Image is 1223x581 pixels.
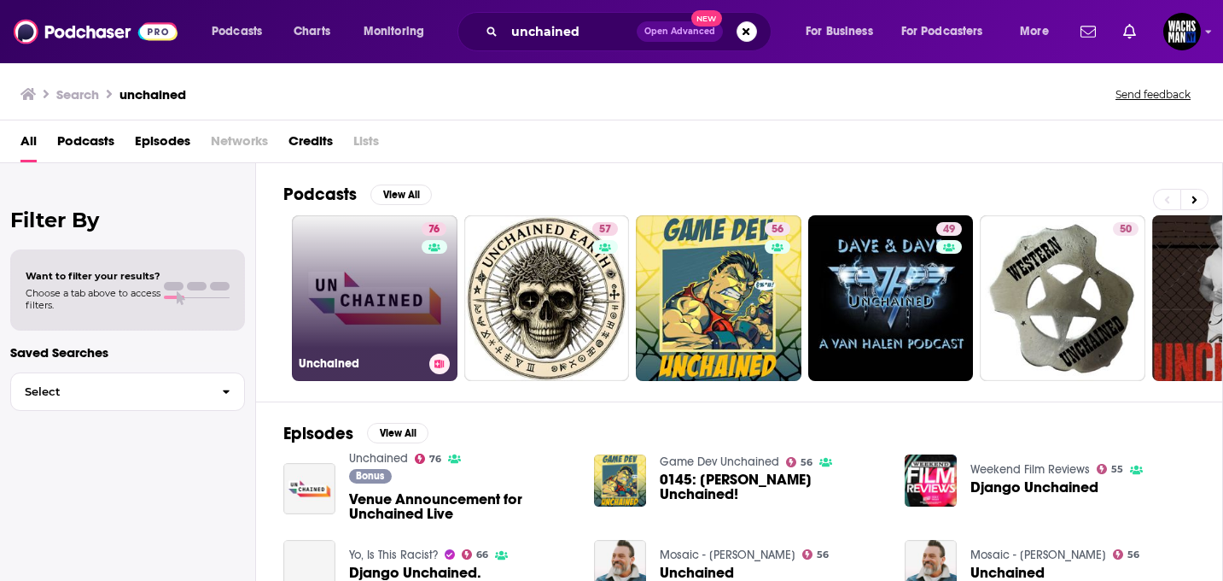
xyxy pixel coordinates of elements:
span: 56 [772,221,783,238]
button: Show profile menu [1163,13,1201,50]
span: Choose a tab above to access filters. [26,287,160,311]
img: Podchaser - Follow, Share and Rate Podcasts [14,15,178,48]
span: 56 [1127,551,1139,559]
a: Yo, Is This Racist? [349,548,438,562]
button: Send feedback [1110,87,1196,102]
a: 57 [592,222,618,236]
button: open menu [352,18,446,45]
span: New [691,10,722,26]
h3: Search [56,86,99,103]
a: EpisodesView All [283,423,428,444]
a: Django Unchained. [349,566,481,580]
a: Unchained [349,451,408,466]
input: Search podcasts, credits, & more... [504,18,637,45]
a: 50 [980,215,1145,381]
button: open menu [1008,18,1070,45]
a: 56 [786,457,813,467]
a: 50 [1113,222,1139,236]
h2: Episodes [283,423,353,444]
span: 49 [943,221,955,238]
a: 56 [802,549,830,560]
a: Credits [288,127,333,162]
a: Mosaic - Erwin McManus [660,548,795,562]
span: 76 [428,221,440,238]
a: 0145: Jonathon Holmes Unchained! [660,472,884,502]
span: 0145: [PERSON_NAME] Unchained! [660,472,884,502]
img: Venue Announcement for Unchained Live [283,463,335,515]
a: Game Dev Unchained [660,455,779,469]
a: 56 [636,215,801,381]
span: Want to filter your results? [26,270,160,282]
img: 0145: Jonathon Holmes Unchained! [594,455,646,507]
button: View All [367,423,428,443]
span: For Business [806,20,873,44]
span: 56 [801,459,812,467]
img: User Profile [1163,13,1201,50]
a: 49 [936,222,962,236]
span: Networks [211,127,268,162]
h3: Unchained [299,356,422,371]
div: Search podcasts, credits, & more... [474,12,788,51]
h2: Filter By [10,208,245,232]
a: PodcastsView All [283,184,432,205]
span: More [1020,20,1049,44]
a: Charts [282,18,341,45]
a: 76 [415,454,442,464]
a: 76 [422,222,446,236]
img: Django Unchained [905,455,957,507]
span: 56 [817,551,829,559]
a: 57 [464,215,630,381]
button: Select [10,373,245,411]
button: open menu [794,18,894,45]
p: Saved Searches [10,344,245,361]
a: Unchained [660,566,734,580]
span: 55 [1111,466,1123,473]
a: 66 [462,549,489,560]
span: Bonus [356,471,384,481]
span: 50 [1120,221,1132,238]
a: 49 [808,215,974,381]
h2: Podcasts [283,184,357,205]
a: All [20,127,37,162]
button: View All [370,185,432,205]
a: 56 [765,222,790,236]
h3: unchained [119,86,186,103]
button: Open AdvancedNew [637,21,723,42]
a: Unchained [970,566,1045,580]
span: Charts [294,20,330,44]
a: Show notifications dropdown [1074,17,1103,46]
span: Select [11,386,208,397]
a: 55 [1097,464,1124,474]
button: open menu [890,18,1008,45]
span: Open Advanced [644,27,715,36]
a: Show notifications dropdown [1116,17,1143,46]
span: 57 [599,221,611,238]
span: Logged in as WachsmanNY [1163,13,1201,50]
span: Lists [353,127,379,162]
a: Episodes [135,127,190,162]
a: Venue Announcement for Unchained Live [349,492,574,521]
a: 76Unchained [292,215,457,381]
a: Weekend Film Reviews [970,462,1090,477]
span: 66 [476,551,488,559]
a: 56 [1113,549,1140,560]
a: Mosaic - Erwin McManus [970,548,1106,562]
a: Podcasts [57,127,114,162]
span: Monitoring [364,20,424,44]
span: For Podcasters [901,20,983,44]
span: Podcasts [212,20,262,44]
a: Django Unchained [970,480,1098,495]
